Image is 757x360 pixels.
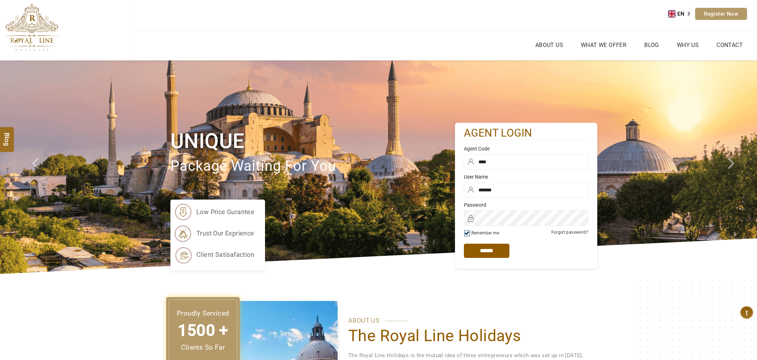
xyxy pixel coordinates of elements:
[385,314,408,324] span: ............
[5,3,58,51] img: The Royal Line Holidays
[464,145,588,152] label: Agent Code
[668,9,695,19] a: EN
[579,40,628,50] a: What we Offer
[551,230,588,235] a: Forgot password?
[668,9,695,19] div: Language
[23,60,60,274] a: Check next prev
[2,132,12,138] span: Blog
[675,40,700,50] a: Why Us
[668,9,695,19] aside: Language selected: English
[715,40,745,50] a: Contact
[464,201,588,208] label: Password
[170,128,455,154] h1: Unique
[642,40,661,50] a: Blog
[719,60,757,274] a: Check next image
[534,40,565,50] a: About Us
[471,231,499,235] label: Remember me
[348,315,587,326] p: ABOUT US
[170,154,455,178] p: package waiting for you
[348,326,587,346] h1: The Royal Line Holidays
[695,8,747,20] a: Register Now
[174,224,254,242] li: trust our exprience
[174,203,254,221] li: low price gurantee
[464,126,588,140] h2: agent login
[174,246,254,264] li: client satisafaction
[464,173,588,180] label: User Name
